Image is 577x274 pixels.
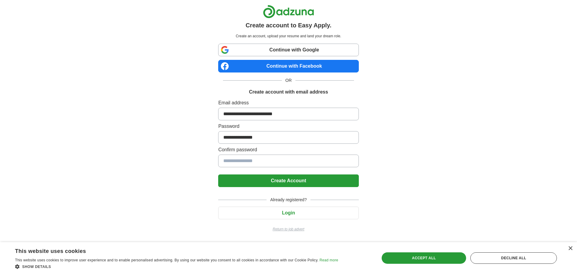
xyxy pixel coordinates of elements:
[15,263,338,269] div: Show details
[282,77,295,84] span: OR
[22,265,51,269] span: Show details
[219,33,357,39] p: Create an account, upload your resume and land your dream role.
[15,246,323,255] div: This website uses cookies
[568,246,572,251] div: Close
[218,60,359,72] a: Continue with Facebook
[249,88,328,96] h1: Create account with email address
[218,226,359,232] a: Return to job advert
[218,207,359,219] button: Login
[382,252,466,264] div: Accept all
[267,197,310,203] span: Already registered?
[246,21,331,30] h1: Create account to Easy Apply.
[319,258,338,262] a: Read more, opens a new window
[218,99,359,106] label: Email address
[218,123,359,130] label: Password
[15,258,319,262] span: This website uses cookies to improve user experience and to enable personalised advertising. By u...
[263,5,314,18] img: Adzuna logo
[218,44,359,56] a: Continue with Google
[218,146,359,153] label: Confirm password
[218,174,359,187] button: Create Account
[470,252,557,264] div: Decline all
[218,210,359,215] a: Login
